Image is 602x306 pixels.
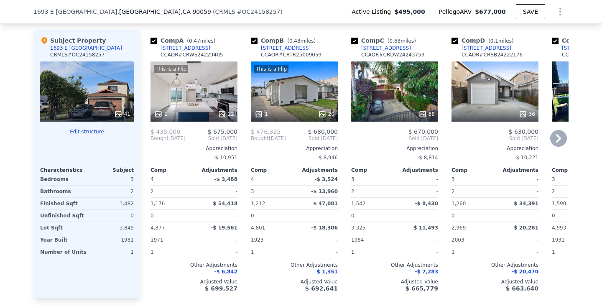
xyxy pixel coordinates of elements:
[351,213,355,219] span: 0
[351,246,393,258] div: 1
[90,246,134,258] div: 1
[313,201,338,207] span: $ 47,081
[150,213,154,219] span: 0
[351,201,365,207] span: 1,542
[311,225,338,231] span: -$ 18,306
[514,155,538,161] span: -$ 10,221
[196,246,237,258] div: -
[451,167,495,173] div: Comp
[251,201,265,207] span: 1,212
[294,167,338,173] div: Adjustments
[114,110,130,118] div: 41
[251,262,338,268] div: Other Adjustments
[305,285,338,292] span: $ 692,641
[189,38,200,44] span: 0.47
[251,176,254,182] span: 4
[87,167,134,173] div: Subject
[213,155,237,161] span: -$ 10,951
[261,45,311,51] div: [STREET_ADDRESS]
[497,186,538,197] div: -
[296,210,338,222] div: -
[196,234,237,246] div: -
[406,285,438,292] span: $ 665,779
[150,45,210,51] a: [STREET_ADDRESS]
[351,262,438,268] div: Other Adjustments
[317,269,338,275] span: $ 1,351
[552,176,555,182] span: 3
[214,176,237,182] span: -$ 3,488
[396,210,438,222] div: -
[516,4,545,19] button: SAVE
[451,225,466,231] span: 2,969
[509,128,538,135] span: $ 630,000
[251,186,293,197] div: 3
[161,51,223,58] div: CCAOR # CRWS24229405
[40,198,85,209] div: Finished Sqft
[213,201,237,207] span: $ 54,418
[251,45,311,51] a: [STREET_ADDRESS]
[255,110,268,118] div: 1
[208,128,237,135] span: $ 675,000
[251,36,319,45] div: Comp B
[451,176,455,182] span: 3
[89,234,134,246] div: 1981
[396,173,438,185] div: -
[395,167,438,173] div: Adjustments
[150,278,237,285] div: Adjusted Value
[40,128,134,135] button: Edit structure
[296,234,338,246] div: -
[150,135,168,142] span: Bought
[261,51,321,58] div: CCAOR # CRTR25009059
[552,167,595,173] div: Comp
[351,145,438,152] div: Appreciation
[351,36,419,45] div: Comp C
[214,269,237,275] span: -$ 6,842
[117,8,211,16] span: , [GEOGRAPHIC_DATA]
[150,128,180,135] span: $ 435,000
[519,110,535,118] div: 36
[451,201,466,207] span: 1,260
[514,201,538,207] span: $ 34,391
[451,186,493,197] div: 2
[251,278,338,285] div: Adjusted Value
[89,210,134,222] div: 0
[506,285,538,292] span: $ 663,640
[552,213,555,219] span: 0
[451,135,538,142] span: Sold [DATE]
[552,186,594,197] div: 2
[40,36,106,45] div: Subject Property
[396,246,438,258] div: -
[361,51,425,58] div: CCAOR # CRDW24243759
[415,269,438,275] span: -$ 7,283
[40,234,85,246] div: Year Built
[361,45,411,51] div: [STREET_ADDRESS]
[289,38,301,44] span: 0.48
[451,145,538,152] div: Appreciation
[296,246,338,258] div: -
[196,210,237,222] div: -
[89,173,134,185] div: 3
[451,45,511,51] a: [STREET_ADDRESS]
[40,210,85,222] div: Unfinished Sqft
[218,110,234,118] div: 22
[251,145,338,152] div: Appreciation
[318,110,334,118] div: 20
[237,8,281,15] span: # OC24158257
[186,135,237,142] span: Sold [DATE]
[150,225,165,231] span: 4,877
[485,38,517,44] span: ( miles)
[415,201,438,207] span: -$ 8,430
[40,167,87,173] div: Characteristics
[150,176,154,182] span: 4
[462,51,523,58] div: CCAOR # CRSB24222176
[308,128,338,135] span: $ 680,000
[196,186,237,197] div: -
[351,45,411,51] a: [STREET_ADDRESS]
[384,38,419,44] span: ( miles)
[215,8,235,15] span: CRMLS
[33,8,117,16] span: 1693 E [GEOGRAPHIC_DATA]
[150,36,219,45] div: Comp A
[413,225,438,231] span: $ 11,493
[514,225,538,231] span: $ 20,261
[475,8,506,15] span: $677,000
